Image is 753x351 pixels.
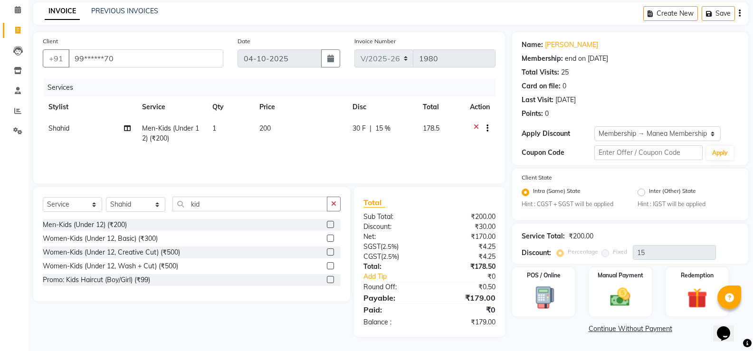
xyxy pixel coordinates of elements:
span: 178.5 [423,124,439,133]
label: Manual Payment [598,271,643,280]
iframe: chat widget [713,313,743,342]
div: Discount: [356,222,429,232]
div: 0 [545,109,549,119]
label: Fixed [613,247,627,256]
label: Percentage [568,247,598,256]
button: Create New [643,6,698,21]
th: Service [136,96,207,118]
img: _pos-terminal.svg [527,285,560,310]
a: INVOICE [45,3,80,20]
div: ₹4.25 [429,242,503,252]
div: Balance : [356,317,429,327]
button: Apply [706,146,734,160]
input: Search by Name/Mobile/Email/Code [68,49,223,67]
div: Total Visits: [522,67,559,77]
a: PREVIOUS INVOICES [91,7,158,15]
th: Qty [207,96,254,118]
div: ₹179.00 [429,292,503,304]
div: end on [DATE] [565,54,608,64]
div: ₹30.00 [429,222,503,232]
img: _gift.svg [681,285,714,311]
div: Service Total: [522,231,565,241]
a: Add Tip [356,272,442,282]
th: Total [417,96,464,118]
th: Action [464,96,496,118]
div: Women-Kids (Under 12, Creative Cut) (₹500) [43,247,180,257]
div: Promo: Kids Haircut (Boy/Girl) (₹99) [43,275,150,285]
div: Men-Kids (Under 12) (₹200) [43,220,127,230]
div: Net: [356,232,429,242]
div: ₹200.00 [569,231,593,241]
th: Price [254,96,347,118]
small: Hint : CGST + SGST will be applied [522,200,623,209]
span: CGST [363,252,381,261]
div: Apply Discount [522,129,594,139]
input: Search or Scan [172,197,327,211]
button: Save [702,6,735,21]
div: Coupon Code [522,148,594,158]
div: Card on file: [522,81,561,91]
div: ( ) [356,252,429,262]
div: Name: [522,40,543,50]
label: Inter (Other) State [649,187,696,198]
button: +91 [43,49,69,67]
div: Last Visit: [522,95,553,105]
div: ( ) [356,242,429,252]
div: Women-Kids (Under 12, Basic) (₹300) [43,234,158,244]
span: 30 F [353,123,366,133]
div: Round Off: [356,282,429,292]
div: 25 [561,67,569,77]
div: Discount: [522,248,551,258]
div: ₹170.00 [429,232,503,242]
span: 200 [259,124,271,133]
span: 2.5% [383,253,397,260]
div: ₹0.50 [429,282,503,292]
div: Membership: [522,54,563,64]
span: 15 % [375,123,391,133]
label: Client [43,37,58,46]
span: 2.5% [382,243,397,250]
span: Men-Kids (Under 12) (₹200) [142,124,199,142]
span: SGST [363,242,381,251]
img: _cash.svg [604,285,637,309]
label: POS / Online [527,271,561,280]
span: Total [363,198,385,208]
th: Stylist [43,96,136,118]
small: Hint : IGST will be applied [638,200,739,209]
th: Disc [347,96,417,118]
div: ₹4.25 [429,252,503,262]
label: Client State [522,173,552,182]
div: Payable: [356,292,429,304]
label: Redemption [681,271,714,280]
span: Shahid [48,124,69,133]
span: | [370,123,372,133]
input: Enter Offer / Coupon Code [594,145,703,160]
div: Total: [356,262,429,272]
div: ₹0 [429,304,503,315]
div: Points: [522,109,543,119]
div: Paid: [356,304,429,315]
div: 0 [562,81,566,91]
div: ₹0 [442,272,503,282]
a: [PERSON_NAME] [545,40,598,50]
span: 1 [212,124,216,133]
label: Intra (Same) State [533,187,581,198]
div: ₹178.50 [429,262,503,272]
div: ₹179.00 [429,317,503,327]
div: ₹200.00 [429,212,503,222]
label: Invoice Number [354,37,396,46]
div: [DATE] [555,95,576,105]
div: Sub Total: [356,212,429,222]
a: Continue Without Payment [514,324,746,334]
label: Date [238,37,250,46]
div: Services [44,79,503,96]
div: Women-Kids (Under 12, Wash + Cut) (₹500) [43,261,178,271]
